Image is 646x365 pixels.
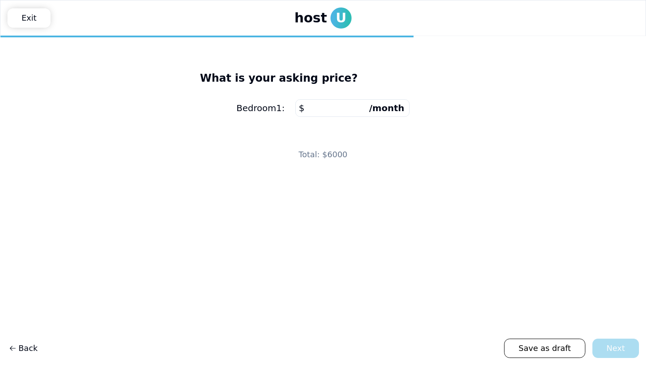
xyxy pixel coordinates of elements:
h3: What is your asking price? [200,71,446,85]
span: Back [9,342,38,354]
a: Back [7,339,48,358]
div: Total: $ 6000 [298,148,347,161]
div: Bedroom 1 : [236,102,285,114]
a: Save as draft [504,339,585,358]
span: U [330,7,352,29]
span: host [294,10,327,26]
a: hostU [294,7,352,29]
a: Exit [7,8,51,28]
